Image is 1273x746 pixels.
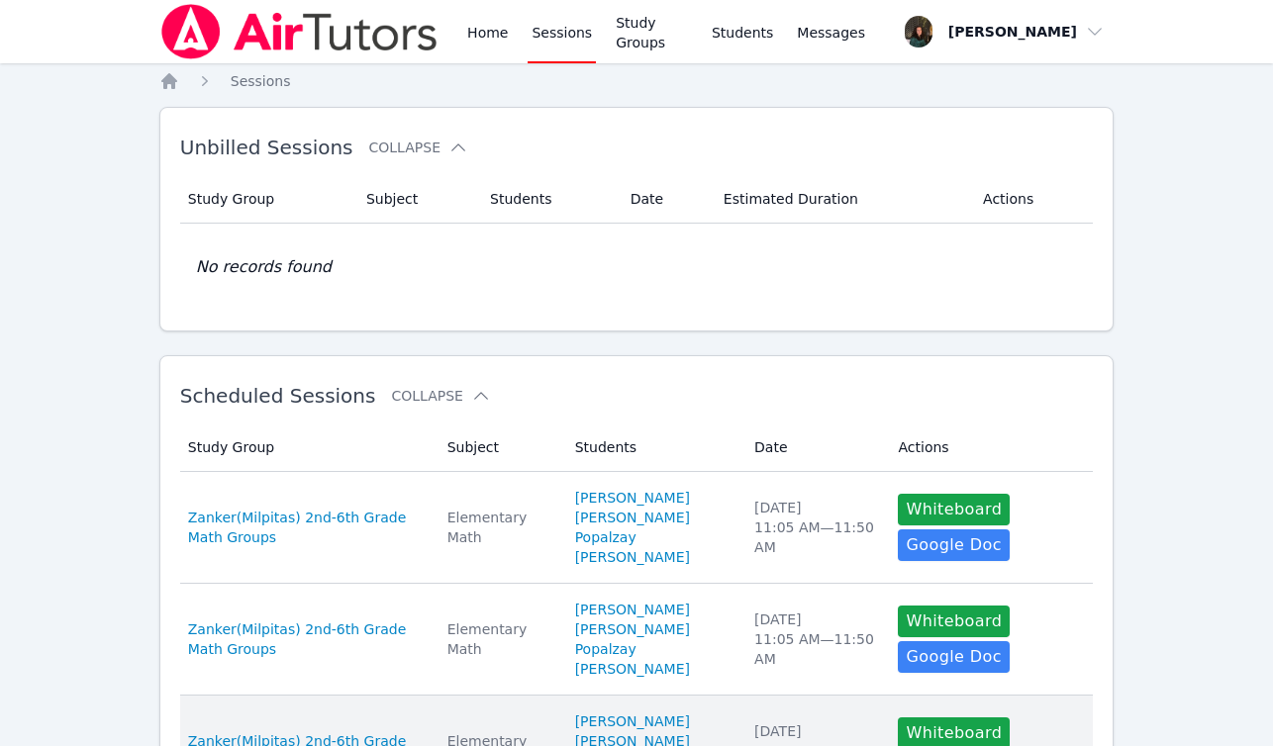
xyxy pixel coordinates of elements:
[575,488,690,508] a: [PERSON_NAME]
[575,508,731,547] a: [PERSON_NAME] Popalzay
[898,529,1009,561] a: Google Doc
[231,71,291,91] a: Sessions
[159,4,440,59] img: Air Tutors
[436,423,563,472] th: Subject
[898,641,1009,673] a: Google Doc
[575,659,690,679] a: [PERSON_NAME]
[180,136,353,159] span: Unbilled Sessions
[180,224,1094,311] td: No records found
[180,584,1094,696] tr: Zanker(Milpitas) 2nd-6th Grade Math GroupsElementary Math[PERSON_NAME][PERSON_NAME] Popalzay[PERS...
[180,384,376,408] span: Scheduled Sessions
[971,175,1093,224] th: Actions
[619,175,712,224] th: Date
[447,508,551,547] div: Elementary Math
[898,606,1010,637] button: Whiteboard
[575,600,690,619] a: [PERSON_NAME]
[742,423,886,472] th: Date
[712,175,971,224] th: Estimated Duration
[478,175,619,224] th: Students
[797,23,865,43] span: Messages
[447,619,551,659] div: Elementary Math
[886,423,1093,472] th: Actions
[563,423,742,472] th: Students
[391,386,490,406] button: Collapse
[754,498,874,557] div: [DATE] 11:05 AM — 11:50 AM
[898,494,1010,525] button: Whiteboard
[575,619,731,659] a: [PERSON_NAME] Popalzay
[231,73,291,89] span: Sessions
[188,508,424,547] a: Zanker(Milpitas) 2nd-6th Grade Math Groups
[575,711,690,731] a: [PERSON_NAME]
[180,175,354,224] th: Study Group
[354,175,478,224] th: Subject
[575,547,690,567] a: [PERSON_NAME]
[159,71,1115,91] nav: Breadcrumb
[180,423,436,472] th: Study Group
[369,138,468,157] button: Collapse
[180,472,1094,584] tr: Zanker(Milpitas) 2nd-6th Grade Math GroupsElementary Math[PERSON_NAME][PERSON_NAME] Popalzay[PERS...
[188,619,424,659] a: Zanker(Milpitas) 2nd-6th Grade Math Groups
[754,609,874,669] div: [DATE] 11:05 AM — 11:50 AM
